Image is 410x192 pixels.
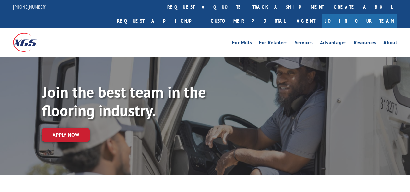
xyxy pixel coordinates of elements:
[42,82,206,121] strong: Join the best team in the flooring industry.
[232,40,252,47] a: For Mills
[42,128,90,142] a: Apply now
[259,40,287,47] a: For Retailers
[112,14,206,28] a: Request a pickup
[206,14,290,28] a: Customer Portal
[290,14,322,28] a: Agent
[383,40,397,47] a: About
[320,40,346,47] a: Advantages
[13,4,47,10] a: [PHONE_NUMBER]
[322,14,397,28] a: Join Our Team
[354,40,376,47] a: Resources
[295,40,313,47] a: Services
